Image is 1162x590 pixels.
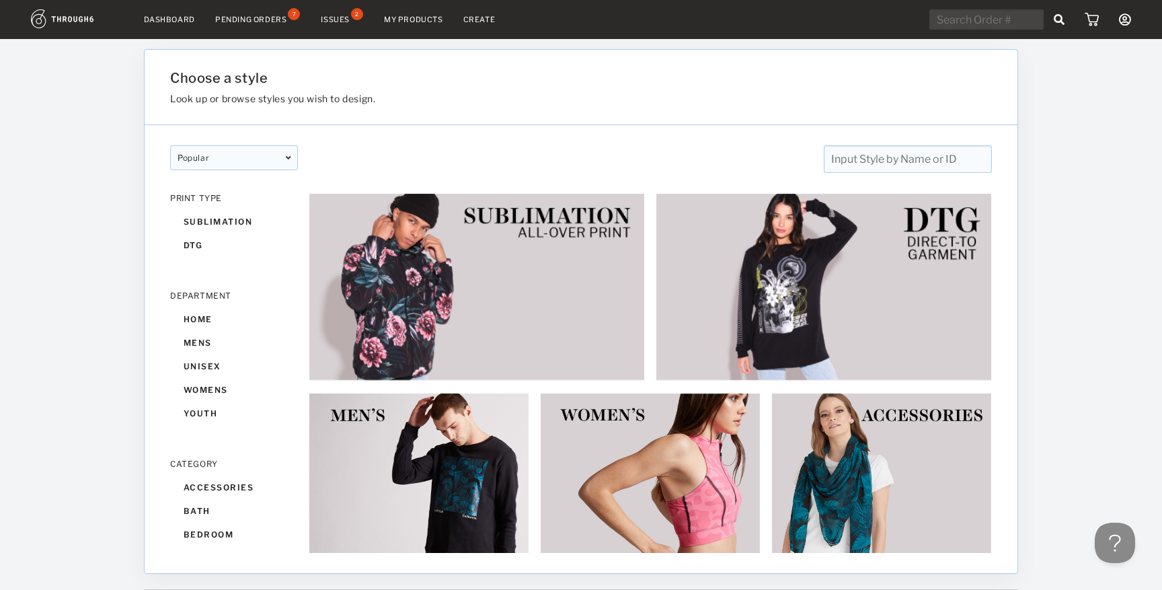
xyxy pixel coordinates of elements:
a: Issues2 [321,13,364,26]
div: unisex [170,355,298,378]
div: bath [170,499,298,523]
a: Dashboard [144,15,195,24]
iframe: Toggle Customer Support [1095,523,1135,563]
div: home [170,307,298,331]
div: popular [170,145,298,170]
a: Create [463,15,496,24]
div: bedroom [170,523,298,546]
h1: Choose a style [170,70,853,86]
a: Pending Orders7 [215,13,301,26]
div: mens [170,331,298,355]
input: Input Style by Name or ID [824,145,992,173]
img: 6ec95eaf-68e2-44b2-82ac-2cbc46e75c33.jpg [309,193,645,381]
div: DEPARTMENT [170,291,298,301]
div: PRINT TYPE [170,193,298,203]
div: youth [170,402,298,425]
a: My Products [384,15,443,24]
div: Issues [321,15,350,24]
img: icon_cart.dab5cea1.svg [1085,13,1099,26]
img: logo.1c10ca64.svg [31,9,124,28]
div: Pending Orders [215,15,286,24]
div: accessories [170,476,298,499]
div: womens [170,378,298,402]
div: sublimation [170,210,298,233]
div: 7 [288,8,300,20]
div: CATEGORY [170,459,298,469]
img: 2e253fe2-a06e-4c8d-8f72-5695abdd75b9.jpg [656,193,992,381]
div: dtg [170,233,298,257]
div: 2 [351,8,363,20]
h3: Look up or browse styles you wish to design. [170,93,853,104]
input: Search Order # [929,9,1044,30]
div: bottoms [170,546,298,570]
